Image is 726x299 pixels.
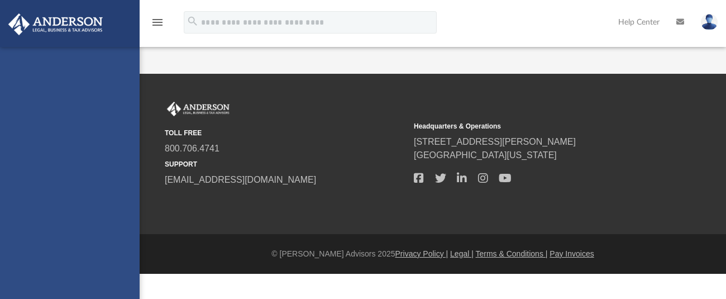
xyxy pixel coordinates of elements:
[140,248,726,260] div: © [PERSON_NAME] Advisors 2025
[450,249,474,258] a: Legal |
[701,14,718,30] img: User Pic
[165,175,316,184] a: [EMAIL_ADDRESS][DOMAIN_NAME]
[151,21,164,29] a: menu
[165,159,406,169] small: SUPPORT
[395,249,448,258] a: Privacy Policy |
[5,13,106,35] img: Anderson Advisors Platinum Portal
[414,121,655,131] small: Headquarters & Operations
[165,144,219,153] a: 800.706.4741
[414,137,576,146] a: [STREET_ADDRESS][PERSON_NAME]
[476,249,548,258] a: Terms & Conditions |
[165,128,406,138] small: TOLL FREE
[151,16,164,29] i: menu
[550,249,594,258] a: Pay Invoices
[414,150,557,160] a: [GEOGRAPHIC_DATA][US_STATE]
[187,15,199,27] i: search
[165,102,232,116] img: Anderson Advisors Platinum Portal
